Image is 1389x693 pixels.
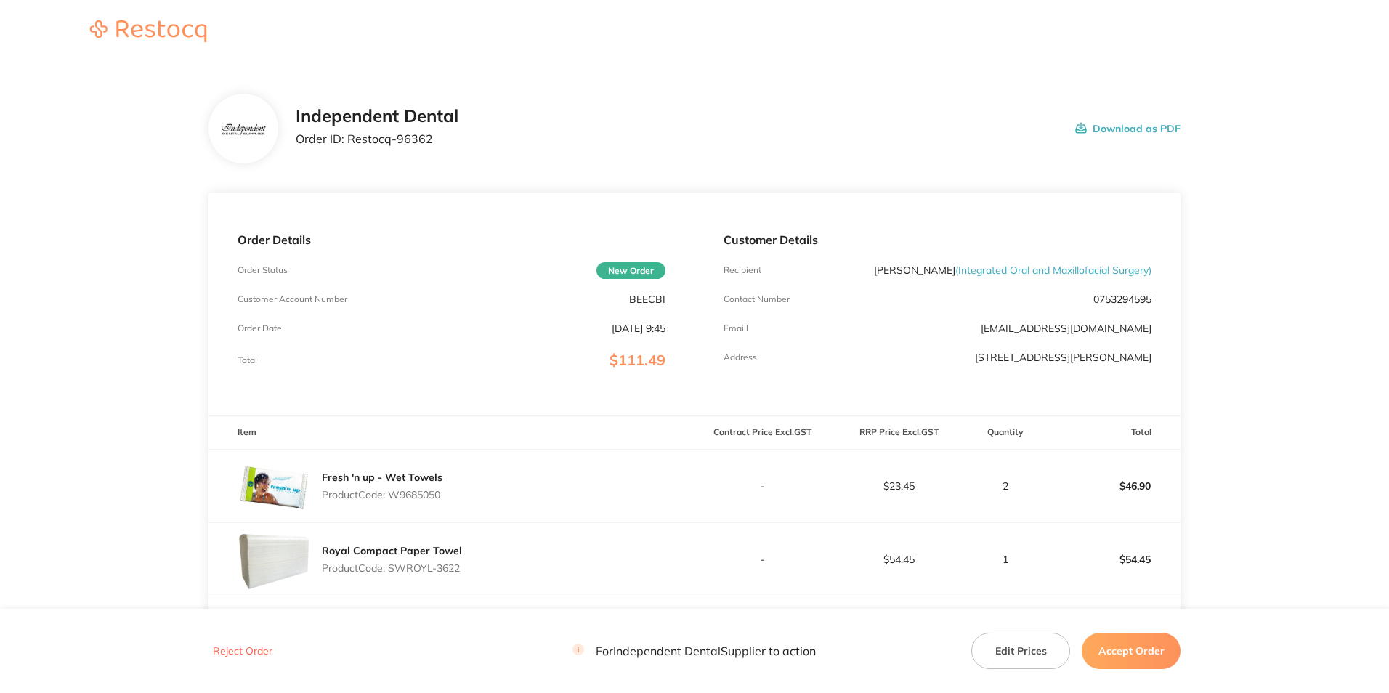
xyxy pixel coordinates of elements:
button: Download as PDF [1075,106,1181,151]
p: Customer Account Number [238,294,347,304]
a: Royal Compact Paper Towel [322,544,462,557]
p: 2 [968,480,1044,492]
p: - [695,480,830,492]
h2: Independent Dental [296,106,458,126]
p: Order Status [238,265,288,275]
p: $54.45 [1045,542,1180,577]
p: Product Code: SWROYL-3622 [322,562,462,574]
a: Fresh 'n up - Wet Towels [322,471,442,484]
td: Message: - [208,596,694,639]
th: RRP Price Excl. GST [830,416,966,450]
p: 0753294595 [1093,293,1151,305]
p: Total [238,355,257,365]
p: [DATE] 9:45 [612,323,665,334]
p: $46.90 [1045,469,1180,503]
span: $111.49 [610,351,665,369]
p: For Independent Dental Supplier to action [572,644,816,658]
th: Quantity [967,416,1045,450]
th: Item [208,416,694,450]
th: Total [1045,416,1181,450]
span: New Order [596,262,665,279]
img: bzV5Y2k1dA [219,122,267,137]
img: cmxrM242aQ [238,450,310,522]
button: Edit Prices [971,633,1070,669]
span: ( Integrated Oral and Maxillofacial Surgery ) [955,264,1151,277]
p: Emaill [724,323,748,333]
p: 1 [968,554,1044,565]
p: Recipient [724,265,761,275]
p: [PERSON_NAME] [874,264,1151,276]
p: $54.45 [831,554,965,565]
p: Customer Details [724,233,1151,246]
p: - [695,554,830,565]
p: $23.45 [831,480,965,492]
button: Reject Order [208,645,277,658]
p: Order ID: Restocq- 96362 [296,132,458,145]
button: Accept Order [1082,633,1181,669]
p: Contact Number [724,294,790,304]
p: BEECBI [629,293,665,305]
a: Restocq logo [76,20,221,44]
p: Address [724,352,757,362]
th: Contract Price Excl. GST [694,416,830,450]
p: Product Code: W9685050 [322,489,442,500]
img: eWRtMmR5Yw [238,523,310,596]
p: [STREET_ADDRESS][PERSON_NAME] [975,352,1151,363]
p: Order Date [238,323,282,333]
p: Order Details [238,233,665,246]
img: Restocq logo [76,20,221,42]
a: [EMAIL_ADDRESS][DOMAIN_NAME] [981,322,1151,335]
